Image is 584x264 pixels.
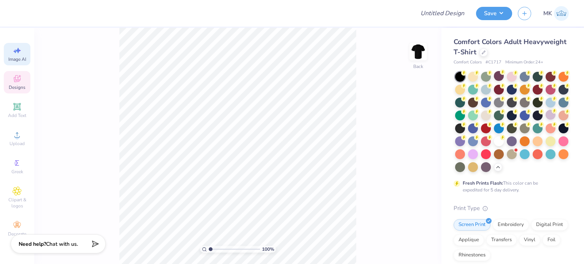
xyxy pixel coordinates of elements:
[454,204,569,213] div: Print Type
[413,63,423,70] div: Back
[505,59,543,66] span: Minimum Order: 24 +
[531,219,568,231] div: Digital Print
[10,141,25,147] span: Upload
[486,59,501,66] span: # C1717
[4,197,30,209] span: Clipart & logos
[519,234,540,246] div: Vinyl
[454,37,567,57] span: Comfort Colors Adult Heavyweight T-Shirt
[19,240,46,248] strong: Need help?
[463,180,503,186] strong: Fresh Prints Flash:
[476,7,512,20] button: Save
[46,240,78,248] span: Chat with us.
[463,180,556,193] div: This color can be expedited for 5 day delivery.
[486,234,517,246] div: Transfers
[8,112,26,119] span: Add Text
[414,6,470,21] input: Untitled Design
[454,219,490,231] div: Screen Print
[454,250,490,261] div: Rhinestones
[8,56,26,62] span: Image AI
[9,84,25,90] span: Designs
[554,6,569,21] img: Muskan Kumari
[543,6,569,21] a: MK
[8,231,26,237] span: Decorate
[262,246,274,253] span: 100 %
[454,59,482,66] span: Comfort Colors
[493,219,529,231] div: Embroidery
[411,44,426,59] img: Back
[11,169,23,175] span: Greek
[543,9,552,18] span: MK
[543,234,560,246] div: Foil
[454,234,484,246] div: Applique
